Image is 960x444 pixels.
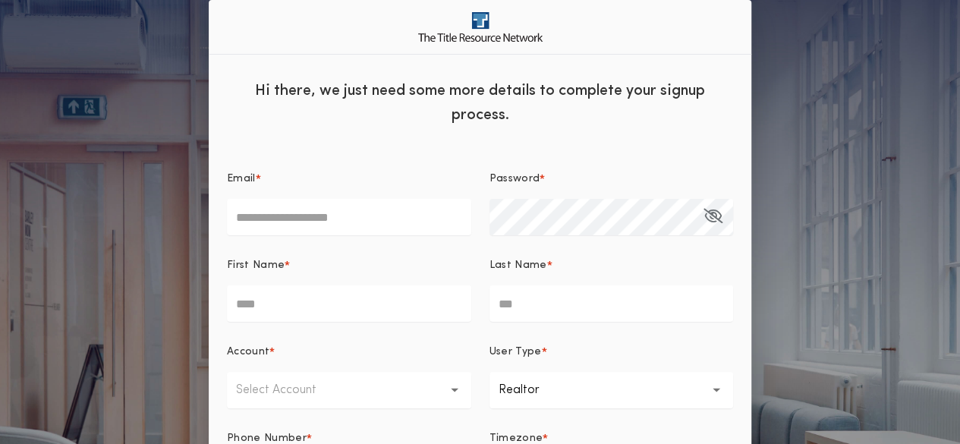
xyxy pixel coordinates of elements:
[489,285,734,322] input: Last Name*
[489,172,540,187] p: Password
[499,381,564,399] p: Realtor
[236,381,341,399] p: Select Account
[227,172,256,187] p: Email
[703,199,722,235] button: Password*
[227,372,471,408] button: Select Account
[227,345,269,360] p: Account
[209,67,751,135] div: Hi there, we just need some more details to complete your signup process.
[227,258,285,273] p: First Name
[489,258,547,273] p: Last Name
[489,345,542,360] p: User Type
[489,372,734,408] button: Realtor
[418,12,543,42] img: logo
[227,199,471,235] input: Email*
[227,285,471,322] input: First Name*
[489,199,734,235] input: Password*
